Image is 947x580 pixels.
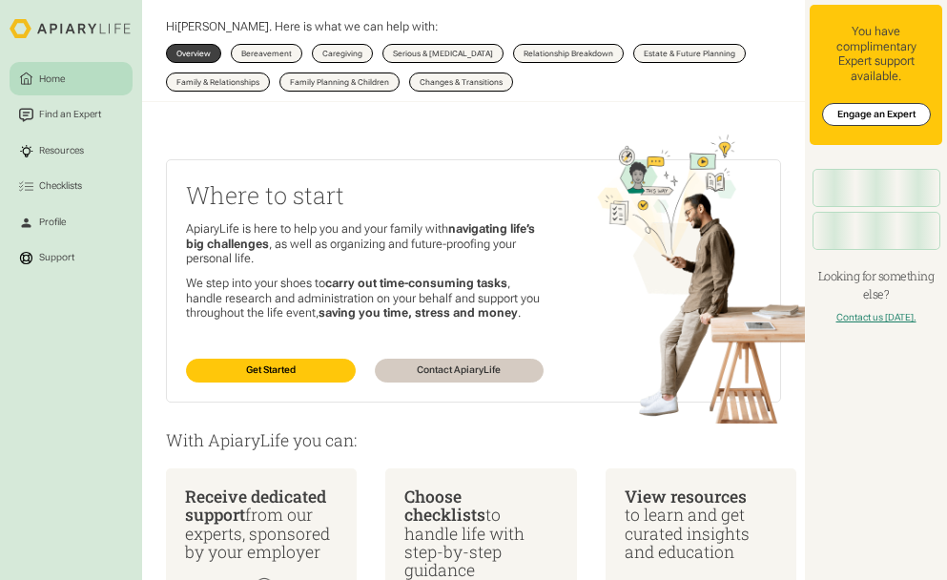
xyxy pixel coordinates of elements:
div: Family & Relationships [176,78,259,86]
a: Resources [10,134,133,167]
a: Caregiving [312,44,373,63]
a: Contact ApiaryLife [375,359,545,383]
strong: navigating life’s big challenges [186,221,535,251]
div: Changes & Transitions [420,78,503,86]
h4: Looking for something else? [810,267,942,303]
a: Home [10,62,133,95]
a: Overview [166,44,221,63]
strong: carry out time-consuming tasks [325,276,507,290]
a: Get Started [186,359,356,383]
div: Home [37,72,68,86]
div: Resources [37,144,87,158]
div: Family Planning & Children [290,78,389,86]
p: Hi . Here is what we can help with: [166,19,438,34]
a: Estate & Future Planning [633,44,746,63]
div: Relationship Breakdown [524,50,613,57]
div: to learn and get curated insights and education [625,487,777,561]
div: Support [37,251,77,265]
div: Serious & [MEDICAL_DATA] [393,50,493,57]
p: With ApiaryLife you can: [166,431,781,449]
a: Bereavement [231,44,302,63]
h2: Where to start [186,179,544,212]
a: Family Planning & Children [279,72,400,92]
span: Choose checklists [404,486,485,526]
span: View resources [625,486,747,507]
p: ApiaryLife is here to help you and your family with , as well as organizing and future-proofing y... [186,221,544,266]
a: Find an Expert [10,98,133,132]
div: Estate & Future Planning [644,50,735,57]
div: Checklists [37,179,85,194]
div: from our experts, sponsored by your employer [185,487,338,561]
a: Contact us [DATE]. [836,312,916,322]
a: Family & Relationships [166,72,270,92]
a: Relationship Breakdown [513,44,624,63]
a: Profile [10,206,133,239]
div: Profile [37,216,69,230]
strong: saving you time, stress and money [319,305,518,320]
a: Checklists [10,170,133,203]
a: Support [10,241,133,275]
div: Bereavement [241,50,292,57]
p: We step into your shoes to , handle research and administration on your behalf and support you th... [186,276,544,321]
div: to handle life with step-by-step guidance [404,487,557,579]
div: Find an Expert [37,108,104,122]
span: Receive dedicated support [185,486,326,526]
a: Changes & Transitions [409,72,513,92]
div: You have complimentary Expert support available. [819,24,933,84]
div: Caregiving [322,50,362,57]
span: [PERSON_NAME] [177,19,269,33]
a: Serious & [MEDICAL_DATA] [382,44,504,63]
a: Engage an Expert [822,103,931,127]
